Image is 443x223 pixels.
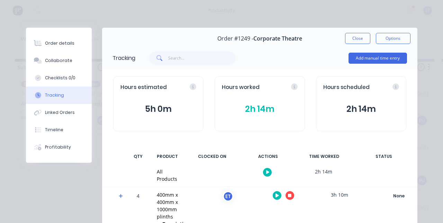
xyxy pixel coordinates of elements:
[45,144,71,150] div: Profitability
[186,149,238,164] div: CLOCKED ON
[298,164,350,179] div: 2h 14m
[45,40,74,46] div: Order details
[374,191,424,200] div: None
[26,35,92,52] button: Order details
[45,92,64,98] div: Tracking
[374,191,424,201] button: None
[120,83,167,91] span: Hours estimated
[26,52,92,69] button: Collaborate
[45,109,75,116] div: Linked Orders
[222,102,298,116] button: 2h 14m
[45,127,63,133] div: Timeline
[26,69,92,87] button: Checklists 0/0
[323,83,370,91] span: Hours scheduled
[153,149,182,164] div: PRODUCT
[345,33,370,44] button: Close
[323,102,399,116] button: 2h 14m
[26,87,92,104] button: Tracking
[112,54,135,62] div: Tracking
[298,149,350,164] div: TIME WORKED
[217,35,253,42] span: Order #1249 -
[376,33,410,44] button: Options
[26,104,92,121] button: Linked Orders
[168,51,236,65] input: Search...
[128,149,148,164] div: QTY
[45,75,75,81] div: Checklists 0/0
[354,149,413,164] div: STATUS
[223,191,233,202] div: ET
[314,187,365,203] div: 3h 10m
[253,35,302,42] span: Corporate Theatre
[157,191,193,220] div: 400mm x 400mm x 1000mm plinths
[45,57,72,64] div: Collaborate
[26,121,92,139] button: Timeline
[349,53,407,64] button: Add manual time entry
[157,168,177,182] div: All Products
[222,83,260,91] span: Hours worked
[26,139,92,156] button: Profitability
[242,149,294,164] div: ACTIONS
[120,102,196,116] button: 5h 0m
